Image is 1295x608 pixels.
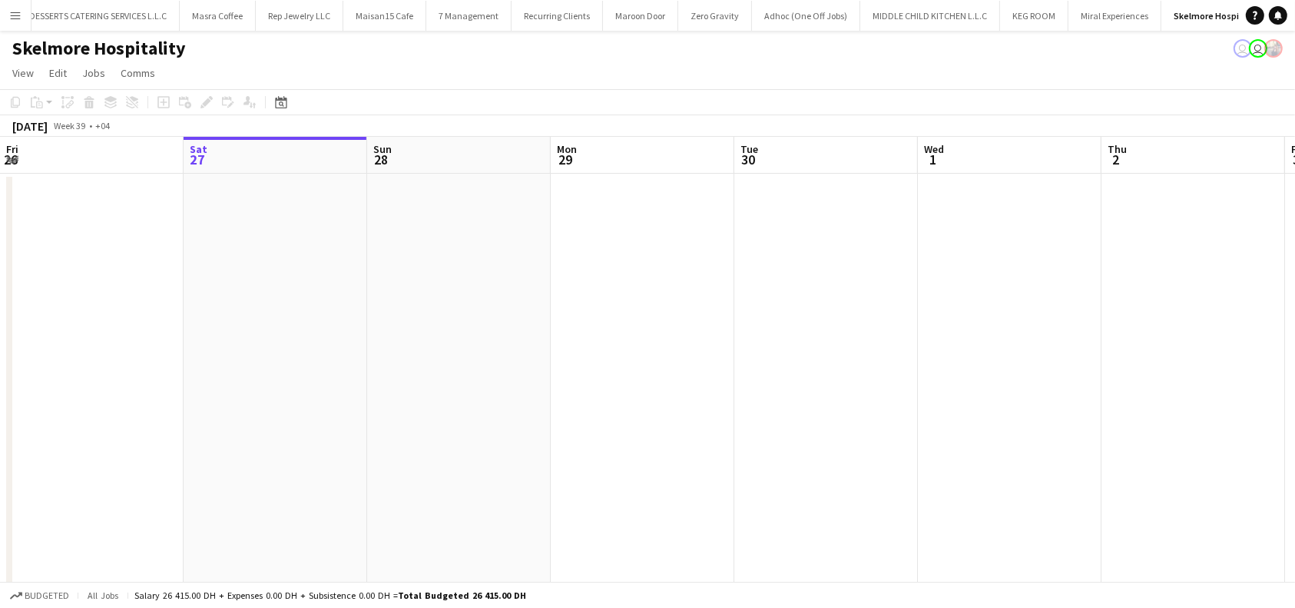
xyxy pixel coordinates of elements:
[12,37,186,60] h1: Skelmore Hospitality
[8,587,71,604] button: Budgeted
[95,120,110,131] div: +04
[1068,1,1161,31] button: Miral Experiences
[1105,151,1127,168] span: 2
[603,1,678,31] button: Maroon Door
[426,1,512,31] button: 7 Management
[12,66,34,80] span: View
[180,1,256,31] button: Masra Coffee
[555,151,577,168] span: 29
[6,142,18,156] span: Fri
[256,1,343,31] button: Rep Jewelry LLC
[190,142,207,156] span: Sat
[1234,39,1252,58] app-user-avatar: Rudi Yriarte
[187,151,207,168] span: 27
[398,590,526,601] span: Total Budgeted 26 415.00 DH
[1108,142,1127,156] span: Thu
[512,1,603,31] button: Recurring Clients
[373,142,392,156] span: Sun
[134,590,526,601] div: Salary 26 415.00 DH + Expenses 0.00 DH + Subsistence 0.00 DH =
[51,120,89,131] span: Week 39
[76,63,111,83] a: Jobs
[121,66,155,80] span: Comms
[49,66,67,80] span: Edit
[678,1,752,31] button: Zero Gravity
[557,142,577,156] span: Mon
[343,1,426,31] button: Maisan15 Cafe
[4,151,18,168] span: 26
[82,66,105,80] span: Jobs
[84,590,121,601] span: All jobs
[860,1,1000,31] button: MIDDLE CHILD KITCHEN L.L.C
[922,151,944,168] span: 1
[25,590,69,601] span: Budgeted
[114,63,161,83] a: Comms
[1161,1,1275,31] button: Skelmore Hospitality
[1249,39,1267,58] app-user-avatar: Rudi Yriarte
[924,142,944,156] span: Wed
[6,63,40,83] a: View
[371,151,392,168] span: 28
[1264,39,1283,58] app-user-avatar: Venus Joson
[1000,1,1068,31] button: KEG ROOM
[12,118,48,134] div: [DATE]
[740,142,758,156] span: Tue
[43,63,73,83] a: Edit
[752,1,860,31] button: Adhoc (One Off Jobs)
[738,151,758,168] span: 30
